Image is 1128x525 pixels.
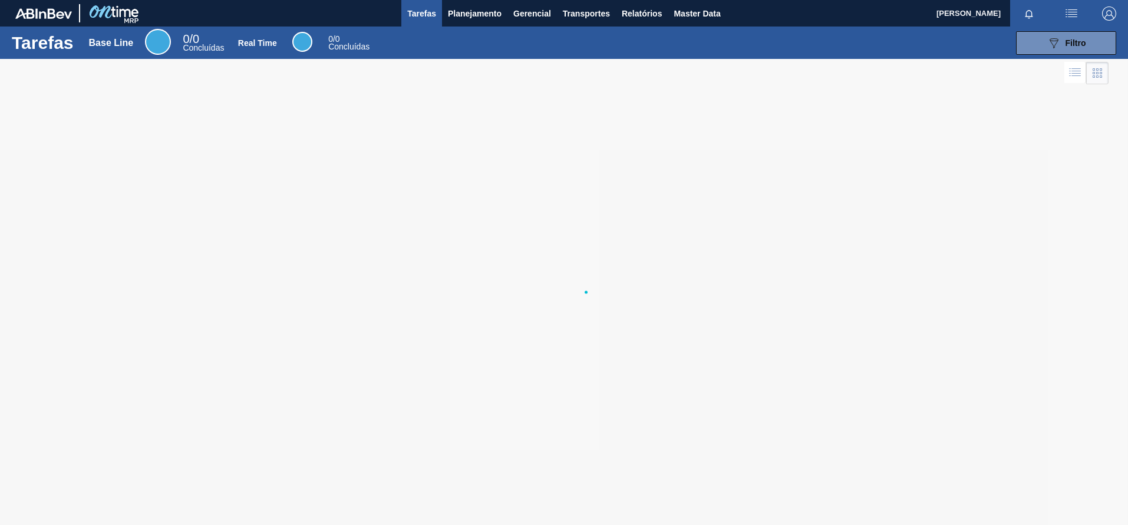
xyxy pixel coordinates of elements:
span: Planejamento [448,6,502,21]
span: Gerencial [513,6,551,21]
img: Logout [1102,6,1116,21]
button: Notificações [1010,5,1048,22]
span: Master Data [674,6,720,21]
div: Real Time [238,38,277,48]
span: Tarefas [407,6,436,21]
div: Base Line [89,38,134,48]
div: Base Line [183,34,224,52]
img: TNhmsLtSVTkK8tSr43FrP2fwEKptu5GPRR3wAAAABJRU5ErkJggg== [15,8,72,19]
span: / 0 [183,32,199,45]
span: Concluídas [328,42,370,51]
span: Filtro [1066,38,1086,48]
span: / 0 [328,34,339,44]
span: 0 [183,32,189,45]
div: Real Time [292,32,312,52]
span: Relatórios [622,6,662,21]
img: userActions [1064,6,1078,21]
span: 0 [328,34,333,44]
button: Filtro [1016,31,1116,55]
div: Base Line [145,29,171,55]
span: Concluídas [183,43,224,52]
span: Transportes [563,6,610,21]
div: Real Time [328,35,370,51]
h1: Tarefas [12,36,74,49]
